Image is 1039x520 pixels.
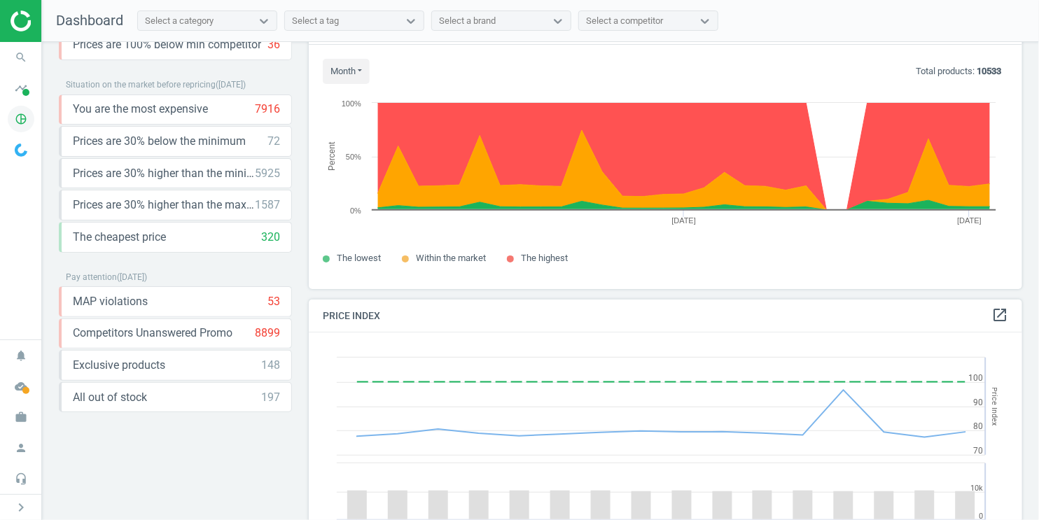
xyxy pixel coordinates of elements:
div: 5925 [255,166,280,181]
i: pie_chart_outlined [8,106,34,132]
span: Situation on the market before repricing [66,80,216,90]
i: cloud_done [8,373,34,400]
span: ( [DATE] ) [117,272,147,282]
div: 148 [261,358,280,373]
b: 10533 [977,66,1001,76]
span: The lowest [337,253,381,263]
i: person [8,435,34,461]
i: work [8,404,34,430]
p: Total products: [916,65,1001,78]
div: 197 [261,390,280,405]
div: Select a tag [292,15,339,27]
span: ( [DATE] ) [216,80,246,90]
span: Exclusive products [73,358,165,373]
i: notifications [8,342,34,369]
text: 70 [974,446,984,456]
div: 320 [261,230,280,245]
tspan: Price Index [991,387,1000,426]
span: You are the most expensive [73,101,208,117]
div: Select a competitor [586,15,663,27]
span: MAP violations [73,294,148,309]
div: 72 [267,134,280,149]
div: 36 [267,37,280,52]
span: Prices are 30% below the minimum [73,134,246,149]
a: open_in_new [991,307,1008,325]
span: Dashboard [56,12,123,29]
text: 100% [342,99,361,108]
i: timeline [8,75,34,101]
tspan: Percent [327,141,337,171]
img: wGWNvw8QSZomAAAAABJRU5ErkJggg== [15,143,27,157]
span: Pay attention [66,272,117,282]
span: The cheapest price [73,230,166,245]
i: open_in_new [991,307,1008,323]
div: Select a category [145,15,214,27]
text: 50% [346,153,361,161]
div: 8899 [255,325,280,341]
tspan: [DATE] [672,216,697,225]
i: chevron_right [13,499,29,516]
text: 90 [974,398,984,407]
span: The highest [521,253,568,263]
text: 0% [350,206,361,215]
i: headset_mic [8,465,34,492]
button: chevron_right [4,498,39,517]
img: ajHJNr6hYgQAAAAASUVORK5CYII= [11,10,110,31]
div: 53 [267,294,280,309]
text: 100 [969,373,984,383]
i: search [8,44,34,71]
span: Prices are 100% below min competitor [73,37,261,52]
text: 80 [974,421,984,431]
span: All out of stock [73,390,147,405]
span: Within the market [416,253,486,263]
span: Competitors Unanswered Promo [73,325,232,341]
span: Prices are 30% higher than the maximal [73,197,255,213]
button: month [323,59,370,84]
div: Select a brand [439,15,496,27]
tspan: [DATE] [958,216,982,225]
div: 7916 [255,101,280,117]
div: 1587 [255,197,280,213]
text: 10k [971,484,984,493]
span: Prices are 30% higher than the minimum [73,166,255,181]
h4: Price Index [309,300,1022,332]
